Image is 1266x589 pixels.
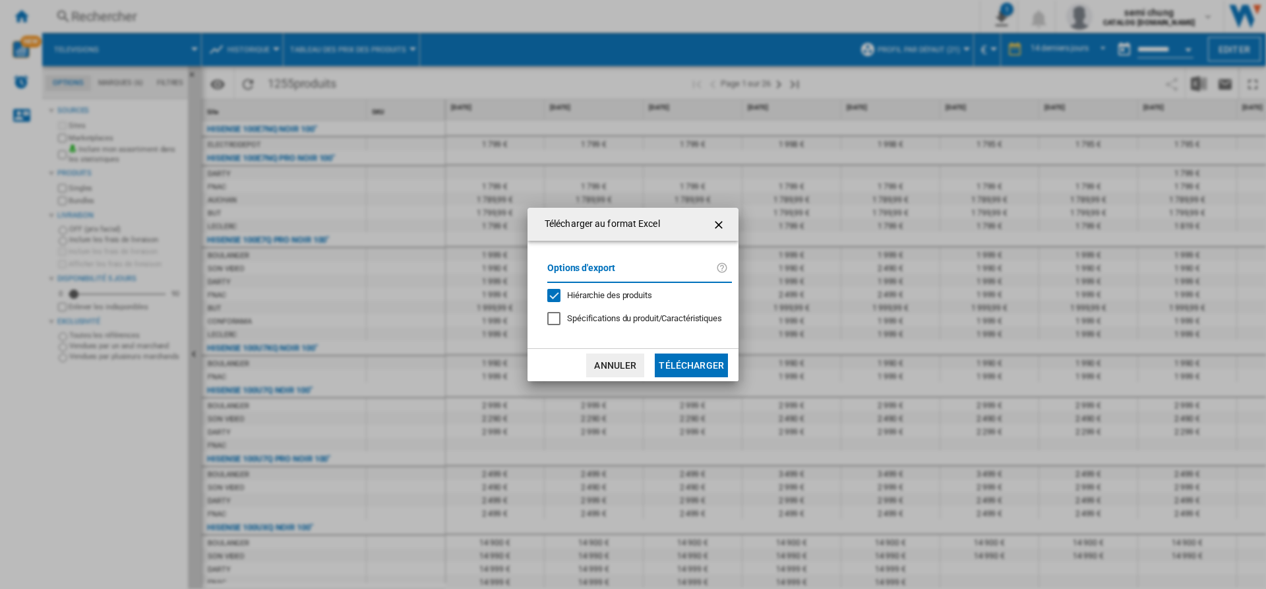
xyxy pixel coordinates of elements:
button: Télécharger [655,354,728,377]
span: Spécifications du produit/Caractéristiques [567,313,722,323]
button: getI18NText('BUTTONS.CLOSE_DIALOG') [707,211,733,237]
div: S'applique uniquement à la vision catégorie [567,313,722,325]
label: Options d'export [547,261,716,285]
md-checkbox: Hiérarchie des produits [547,290,721,302]
ng-md-icon: getI18NText('BUTTONS.CLOSE_DIALOG') [712,217,728,233]
md-dialog: Télécharger au ... [527,208,738,381]
span: Hiérarchie des produits [567,290,652,300]
button: Annuler [586,354,644,377]
h4: Télécharger au format Excel [538,218,660,231]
